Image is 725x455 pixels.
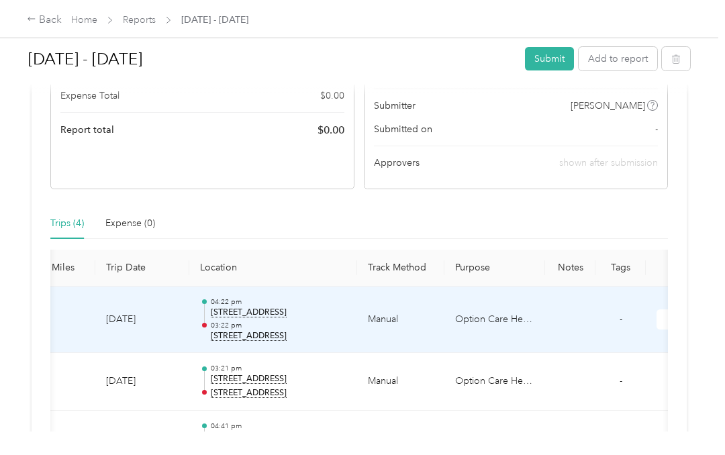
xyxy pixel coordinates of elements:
td: Option Care Health [444,353,545,411]
td: Option Care Health [444,287,545,354]
span: Submitter [374,99,416,113]
td: Manual [357,287,444,354]
span: Approvers [374,156,420,170]
p: 03:22 pm [211,321,346,330]
span: - [620,375,622,387]
td: 12.8 [13,287,95,354]
a: Reports [123,14,156,26]
span: $ 0.00 [320,89,344,103]
th: Trip Date [95,250,189,287]
div: Back [27,12,62,28]
span: [PERSON_NAME] [571,99,645,113]
td: [DATE] [95,287,189,354]
th: Tags [595,250,646,287]
iframe: Everlance-gr Chat Button Frame [650,380,725,455]
span: Report total [60,123,114,137]
h1: Sep 1 - 30, 2025 [28,43,516,75]
span: - [620,313,622,325]
th: Purpose [444,250,545,287]
span: shown after submission [559,157,658,168]
p: 04:41 pm [211,421,346,431]
th: Location [189,250,357,287]
div: Trips (4) [50,216,84,231]
button: Submit [525,47,574,70]
td: 13.2 [13,353,95,411]
th: Notes [545,250,595,287]
span: $ 0.00 [318,122,344,138]
td: [DATE] [95,353,189,411]
span: Expense Total [60,89,119,103]
button: Add to report [579,47,657,70]
p: 04:22 pm [211,297,346,307]
span: Submitted on [374,122,432,136]
th: Gross Miles [13,250,95,287]
span: [DATE] - [DATE] [181,13,248,27]
span: - [655,122,658,136]
p: 03:21 pm [211,364,346,373]
div: Expense (0) [105,216,155,231]
a: Home [71,14,97,26]
th: Track Method [357,250,444,287]
td: Manual [357,353,444,411]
